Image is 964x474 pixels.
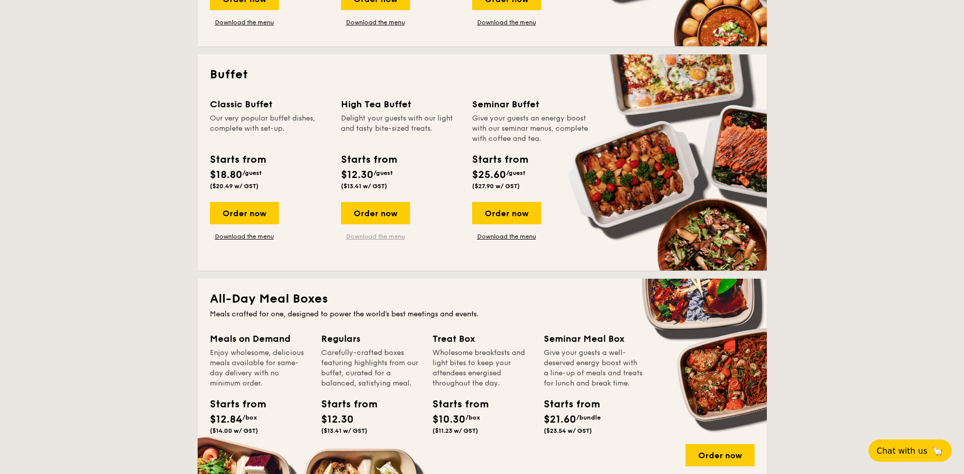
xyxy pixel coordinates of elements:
[472,202,541,224] div: Order now
[544,397,589,412] div: Starts from
[472,18,541,26] a: Download the menu
[544,427,592,434] span: ($23.54 w/ GST)
[210,232,279,241] a: Download the menu
[576,414,601,421] span: /bundle
[321,427,367,434] span: ($13.41 w/ GST)
[210,67,755,83] h2: Buffet
[432,397,478,412] div: Starts from
[374,169,393,176] span: /guest
[686,444,755,466] div: Order now
[341,113,460,144] div: Delight your guests with our light and tasty bite-sized treats.
[432,427,478,434] span: ($11.23 w/ GST)
[472,169,506,181] span: $25.60
[242,414,257,421] span: /box
[472,183,520,190] span: ($27.90 w/ GST)
[210,348,309,389] div: Enjoy wholesome, delicious meals available for same-day delivery with no minimum order.
[321,332,420,346] div: Regulars
[472,113,591,144] div: Give your guests an energy boost with our seminar menus, complete with coffee and tea.
[465,414,480,421] span: /box
[931,445,944,457] span: 🦙
[210,113,329,144] div: Our very popular buffet dishes, complete with set-up.
[544,332,643,346] div: Seminar Meal Box
[210,97,329,111] div: Classic Buffet
[432,332,532,346] div: Treat Box
[210,332,309,346] div: Meals on Demand
[321,397,367,412] div: Starts from
[210,18,279,26] a: Download the menu
[210,309,755,319] div: Meals crafted for one, designed to power the world's best meetings and events.
[210,427,258,434] span: ($14.00 w/ GST)
[210,291,755,307] h2: All-Day Meal Boxes
[210,397,256,412] div: Starts from
[868,439,952,462] button: Chat with us🦙
[877,446,927,456] span: Chat with us
[242,169,262,176] span: /guest
[472,232,541,241] a: Download the menu
[210,183,259,190] span: ($20.49 w/ GST)
[321,348,420,389] div: Carefully-crafted boxes featuring highlights from our buffet, curated for a balanced, satisfying ...
[472,97,591,111] div: Seminar Buffet
[544,348,643,389] div: Give your guests a well-deserved energy boost with a line-up of meals and treats for lunch and br...
[210,169,242,181] span: $18.80
[210,413,242,426] span: $12.84
[341,152,396,167] div: Starts from
[341,202,410,224] div: Order now
[341,97,460,111] div: High Tea Buffet
[210,202,279,224] div: Order now
[321,413,354,426] span: $12.30
[341,18,410,26] a: Download the menu
[341,169,374,181] span: $12.30
[432,413,465,426] span: $10.30
[210,152,265,167] div: Starts from
[341,183,387,190] span: ($13.41 w/ GST)
[544,413,576,426] span: $21.60
[472,152,527,167] div: Starts from
[341,232,410,241] a: Download the menu
[506,169,525,176] span: /guest
[432,348,532,389] div: Wholesome breakfasts and light bites to keep your attendees energised throughout the day.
